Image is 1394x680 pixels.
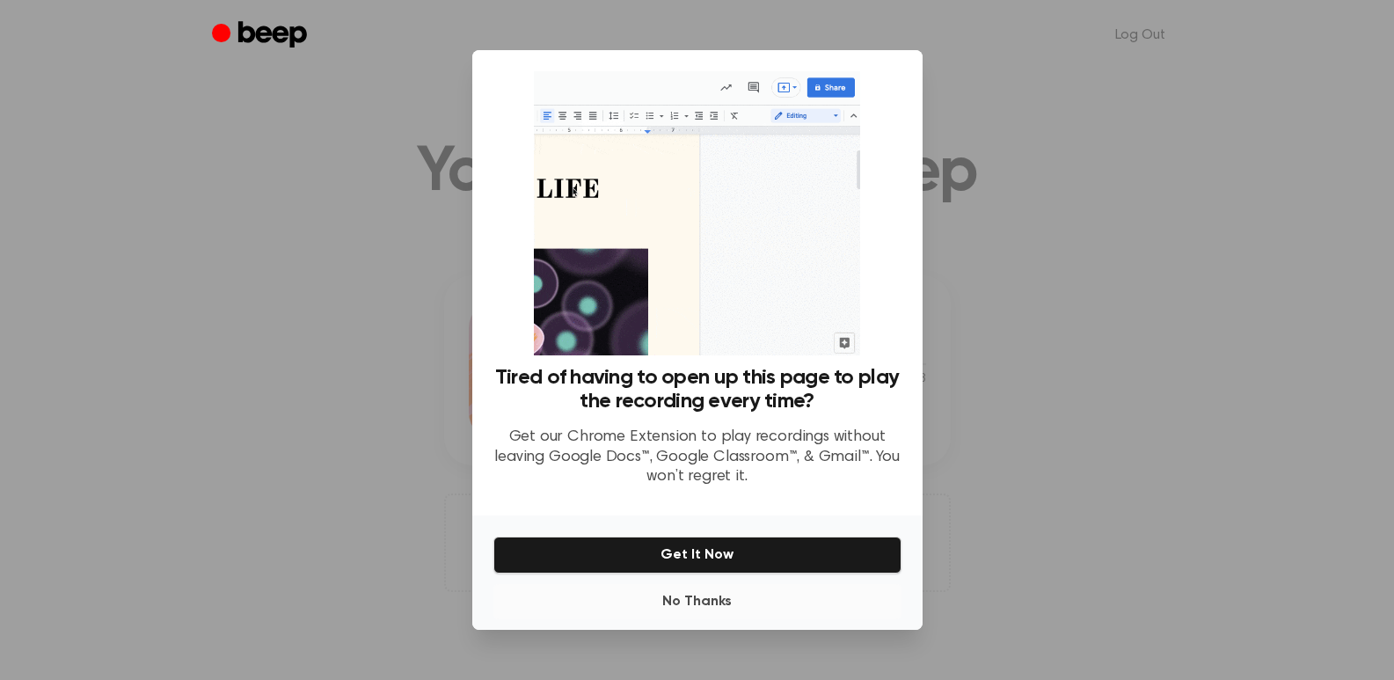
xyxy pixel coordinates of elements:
button: No Thanks [493,584,901,619]
h3: Tired of having to open up this page to play the recording every time? [493,366,901,413]
p: Get our Chrome Extension to play recordings without leaving Google Docs™, Google Classroom™, & Gm... [493,428,901,487]
button: Get It Now [493,537,901,574]
a: Beep [212,18,311,53]
img: Beep extension in action [534,71,860,355]
a: Log Out [1098,14,1183,56]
